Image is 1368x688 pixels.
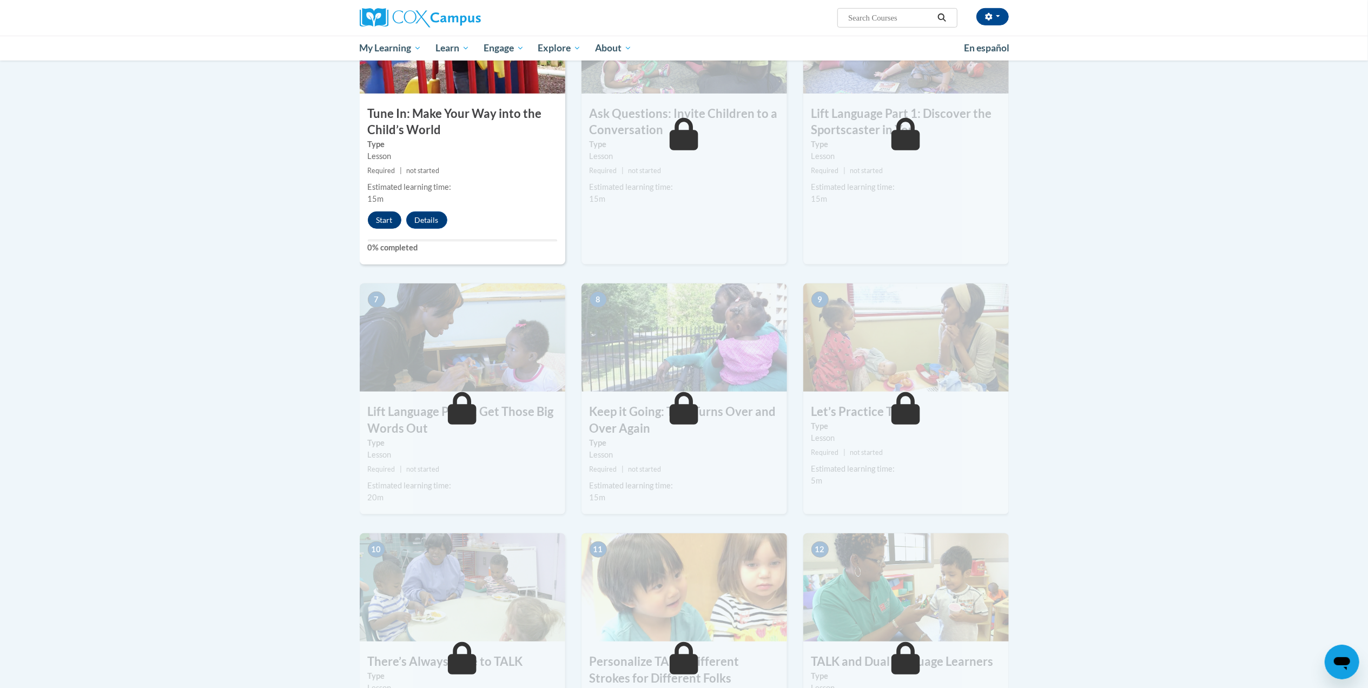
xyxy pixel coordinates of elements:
[590,292,607,308] span: 8
[368,437,557,449] label: Type
[803,533,1009,641] img: Course Image
[811,476,823,485] span: 5m
[360,105,565,139] h3: Tune In: Make Your Way into the Child’s World
[590,493,606,502] span: 15m
[811,150,1001,162] div: Lesson
[976,8,1009,25] button: Account Settings
[811,138,1001,150] label: Type
[590,465,617,473] span: Required
[581,653,787,687] h3: Personalize TALK: Different Strokes for Different Folks
[628,465,661,473] span: not started
[368,493,384,502] span: 20m
[428,36,477,61] a: Learn
[811,420,1001,432] label: Type
[850,448,883,457] span: not started
[368,242,557,254] label: 0% completed
[368,150,557,162] div: Lesson
[360,653,565,670] h3: There’s Always Time to TALK
[590,480,779,492] div: Estimated learning time:
[368,465,395,473] span: Required
[803,403,1009,420] h3: Let’s Practice TALK
[406,211,447,229] button: Details
[811,432,1001,444] div: Lesson
[368,480,557,492] div: Estimated learning time:
[847,11,934,24] input: Search Courses
[934,11,950,24] button: Search
[590,167,617,175] span: Required
[368,449,557,461] div: Lesson
[590,437,779,449] label: Type
[360,533,565,641] img: Course Image
[343,36,1025,61] div: Main menu
[803,653,1009,670] h3: TALK and Dual Language Learners
[811,448,839,457] span: Required
[400,167,402,175] span: |
[803,283,1009,392] img: Course Image
[360,8,565,28] a: Cox Campus
[368,194,384,203] span: 15m
[850,167,883,175] span: not started
[360,403,565,437] h3: Lift Language Part 2: Get Those Big Words Out
[368,138,557,150] label: Type
[957,37,1017,59] a: En español
[484,42,524,55] span: Engage
[811,463,1001,475] div: Estimated learning time:
[595,42,632,55] span: About
[360,283,565,392] img: Course Image
[581,105,787,139] h3: Ask Questions: Invite Children to a Conversation
[581,533,787,641] img: Course Image
[531,36,588,61] a: Explore
[811,167,839,175] span: Required
[622,465,624,473] span: |
[588,36,639,61] a: About
[359,42,421,55] span: My Learning
[590,150,779,162] div: Lesson
[1325,645,1359,679] iframe: Button to launch messaging window
[811,670,1001,682] label: Type
[811,181,1001,193] div: Estimated learning time:
[368,541,385,558] span: 10
[622,167,624,175] span: |
[368,167,395,175] span: Required
[400,465,402,473] span: |
[581,403,787,437] h3: Keep it Going: Take Turns Over and Over Again
[368,670,557,682] label: Type
[538,42,581,55] span: Explore
[353,36,429,61] a: My Learning
[590,449,779,461] div: Lesson
[360,8,481,28] img: Cox Campus
[368,211,401,229] button: Start
[811,292,829,308] span: 9
[964,42,1010,54] span: En español
[628,167,661,175] span: not started
[843,167,845,175] span: |
[406,465,439,473] span: not started
[581,283,787,392] img: Course Image
[843,448,845,457] span: |
[590,181,779,193] div: Estimated learning time:
[590,138,779,150] label: Type
[811,194,828,203] span: 15m
[477,36,531,61] a: Engage
[368,292,385,308] span: 7
[590,194,606,203] span: 15m
[803,105,1009,139] h3: Lift Language Part 1: Discover the Sportscaster in You
[435,42,470,55] span: Learn
[368,181,557,193] div: Estimated learning time:
[811,541,829,558] span: 12
[590,541,607,558] span: 11
[406,167,439,175] span: not started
